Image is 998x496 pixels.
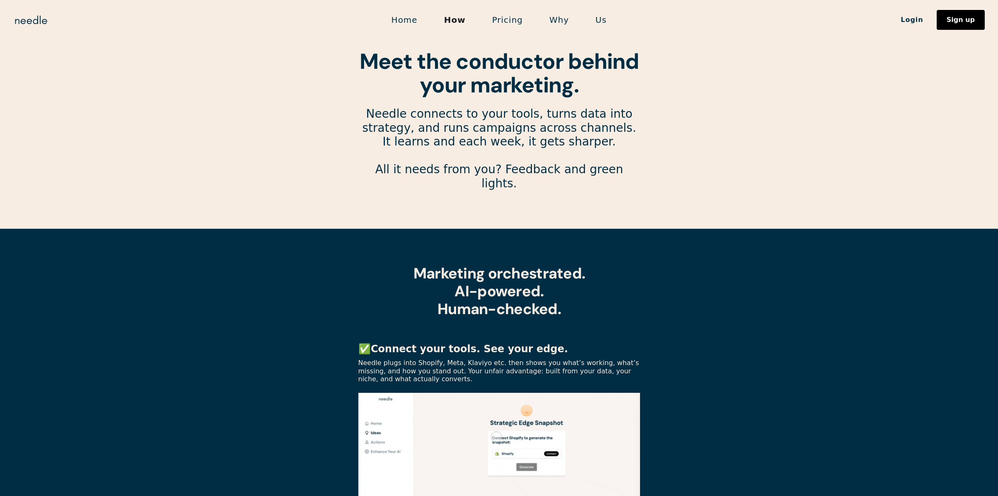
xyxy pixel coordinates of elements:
[582,11,620,29] a: Us
[360,47,638,99] strong: Meet the conductor behind your marketing.
[937,10,985,30] a: Sign up
[378,11,431,29] a: Home
[371,343,568,355] strong: Connect your tools. See your edge.
[536,11,582,29] a: Why
[887,13,937,27] a: Login
[413,264,585,319] strong: Marketing orchestrated. AI-powered. Human-checked.
[358,343,640,356] p: ✅
[358,359,640,383] p: Needle plugs into Shopify, Meta, Klaviyo etc. then shows you what’s working, what’s missing, and ...
[947,17,975,23] div: Sign up
[358,107,640,204] p: Needle connects to your tools, turns data into strategy, and runs campaigns across channels. It l...
[431,11,479,29] a: How
[479,11,536,29] a: Pricing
